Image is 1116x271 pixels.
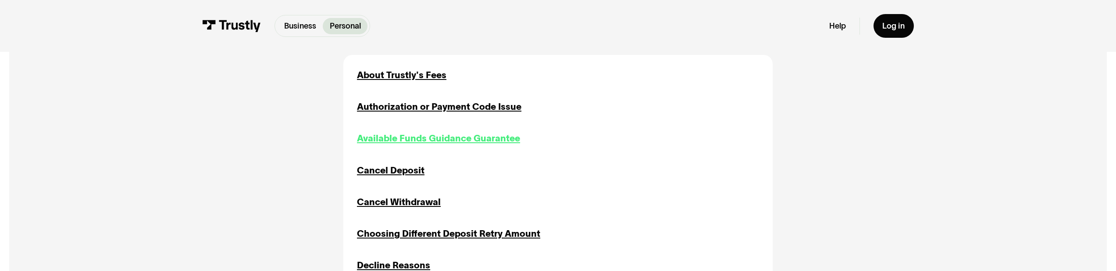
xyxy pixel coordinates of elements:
div: Log in [882,21,905,31]
a: Business [277,18,323,34]
a: Personal [323,18,367,34]
a: Choosing Different Deposit Retry Amount [357,227,540,241]
a: Authorization or Payment Code Issue [357,100,521,114]
img: Trustly Logo [202,20,261,32]
a: About Trustly's Fees [357,69,446,82]
a: Help [829,21,846,31]
a: Available Funds Guidance Guarantee [357,132,520,145]
a: Cancel Deposit [357,164,424,177]
p: Personal [330,20,361,32]
a: Log in [874,14,914,38]
a: Cancel Withdrawal [357,195,441,209]
p: Business [284,20,316,32]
